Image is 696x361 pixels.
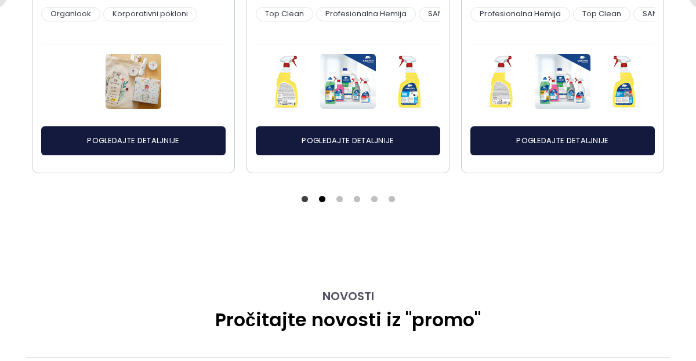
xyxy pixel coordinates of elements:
span: Top Clean [582,8,621,20]
span: Profesionalna Hemija [480,8,561,20]
button: pogledajte detaljnije [41,126,226,155]
button: 1 [299,194,310,205]
button: 2 [316,194,328,205]
h2: Novosti [26,289,670,303]
button: pogledajte detaljnije [470,126,655,155]
span: SANiTEC De-Ink 750ml [428,8,510,20]
button: 6 [386,194,397,205]
span: Organlook [50,8,91,20]
button: 4 [351,194,362,205]
span: Korporativni pokloni [113,8,188,20]
button: 5 [368,194,380,205]
button: 3 [333,194,345,205]
span: Top Clean [265,8,304,20]
button: pogledajte detaljnije [256,126,440,155]
h1: Pročitajte novosti iz "promo" [26,309,670,331]
span: Profesionalna Hemija [325,8,407,20]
